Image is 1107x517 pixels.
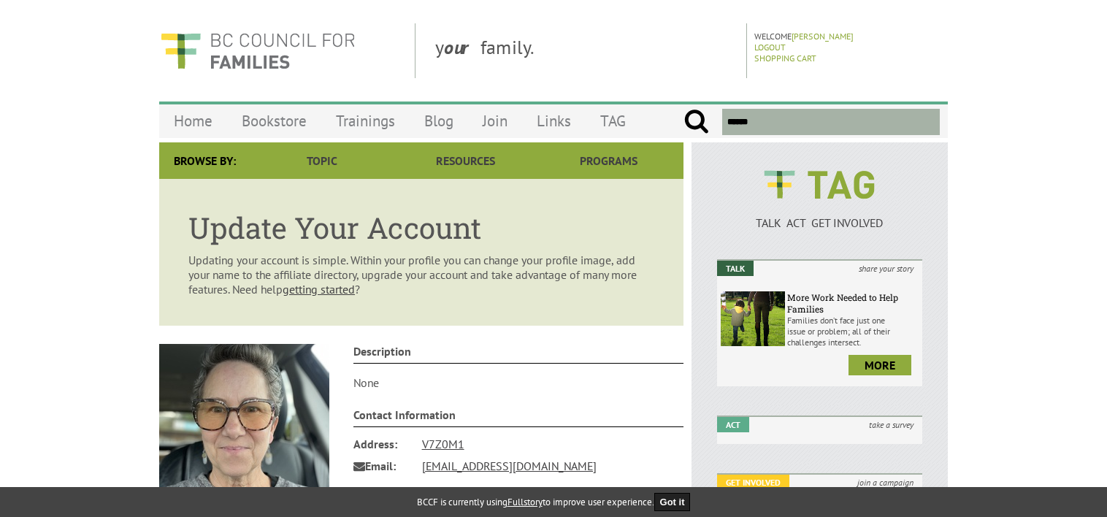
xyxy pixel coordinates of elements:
[394,142,537,179] a: Resources
[754,31,943,42] p: Welcome
[683,109,709,135] input: Submit
[717,215,922,230] p: TALK ACT GET INVOLVED
[754,157,885,212] img: BCCF's TAG Logo
[717,261,754,276] em: Talk
[227,104,321,138] a: Bookstore
[717,201,922,230] a: TALK ACT GET INVOLVED
[717,417,749,432] em: Act
[422,459,597,473] a: [EMAIL_ADDRESS][DOMAIN_NAME]
[410,104,468,138] a: Blog
[159,104,227,138] a: Home
[586,104,640,138] a: TAG
[787,291,919,315] h6: More Work Needed to Help Families
[468,104,522,138] a: Join
[754,53,816,64] a: Shopping Cart
[424,23,747,78] div: y family.
[188,208,654,247] h1: Update Your Account
[159,179,683,326] article: Updating your account is simple. Within your profile you can change your profile image, add your ...
[353,375,684,390] p: None
[654,493,691,511] button: Got it
[353,344,684,364] h4: Description
[522,104,586,138] a: Links
[787,315,919,348] p: Families don’t face just one issue or problem; all of their challenges intersect.
[422,437,464,451] a: V7Z0M1
[353,407,684,427] h4: Contact Information
[159,344,329,514] img: 66cfb877f5f8417ee1e22b8d080822ca.jpg
[849,355,911,375] a: more
[754,42,786,53] a: Logout
[849,475,922,490] i: join a campaign
[159,142,250,179] div: Browse By:
[321,104,410,138] a: Trainings
[250,142,394,179] a: Topic
[283,282,355,296] a: getting started
[444,35,480,59] strong: our
[792,31,854,42] a: [PERSON_NAME]
[353,433,412,455] span: Address
[353,455,412,477] span: Email
[537,142,681,179] a: Programs
[507,496,543,508] a: Fullstory
[159,23,356,78] img: BC Council for FAMILIES
[850,261,922,276] i: share your story
[717,475,789,490] em: Get Involved
[860,417,922,432] i: take a survey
